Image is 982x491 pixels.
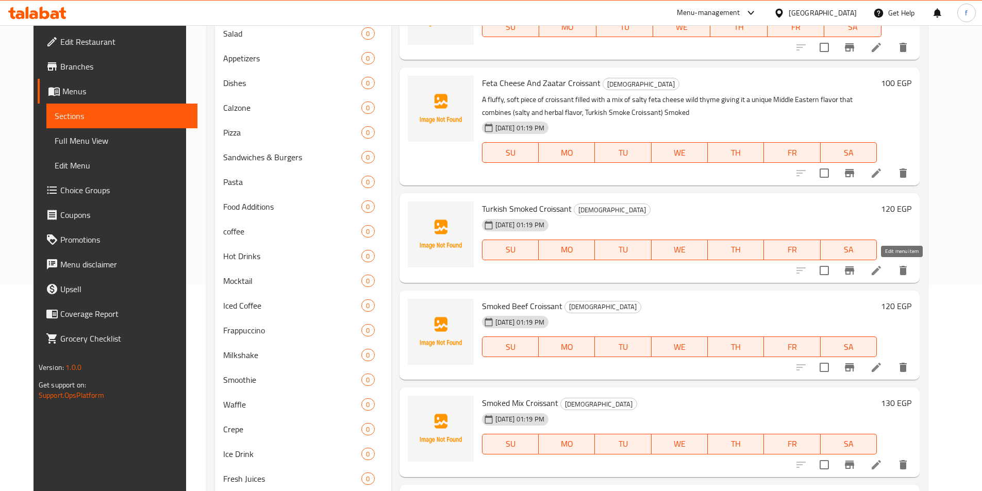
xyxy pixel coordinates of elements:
[482,298,562,314] span: Smoked Beef Croissant
[223,299,362,312] span: Iced Coffee
[361,77,374,89] div: items
[38,54,197,79] a: Branches
[362,301,374,311] span: 0
[361,349,374,361] div: items
[39,361,64,374] span: Version:
[215,46,391,71] div: Appetizers0
[653,16,710,37] button: WE
[215,392,391,417] div: Waffle0
[539,336,595,357] button: MO
[361,374,374,386] div: items
[813,454,835,476] span: Select to update
[361,250,374,262] div: items
[223,472,362,485] span: Fresh Juices
[215,466,391,491] div: Fresh Juices0
[837,452,862,477] button: Branch-specific-item
[828,20,877,35] span: SA
[408,396,474,462] img: Smoked Mix Croissant
[603,78,679,90] span: [DEMOGRAPHIC_DATA]
[708,142,764,163] button: TH
[215,442,391,466] div: Ice Drink0
[543,242,591,257] span: MO
[564,301,641,313] div: Iftar
[215,145,391,170] div: Sandwiches & Burgers0
[825,242,873,257] span: SA
[656,340,704,354] span: WE
[361,52,374,64] div: items
[891,355,916,380] button: delete
[215,318,391,343] div: Frappuccino0
[60,283,189,295] span: Upsell
[361,299,374,312] div: items
[714,20,763,35] span: TH
[543,20,592,35] span: MO
[39,378,86,392] span: Get support on:
[361,275,374,287] div: items
[881,76,911,90] h6: 100 EGP
[543,340,591,354] span: MO
[652,142,708,163] button: WE
[362,54,374,63] span: 0
[38,202,197,227] a: Coupons
[708,434,764,454] button: TH
[768,16,825,37] button: FR
[482,434,539,454] button: SU
[362,78,374,88] span: 0
[657,20,706,35] span: WE
[595,142,651,163] button: TU
[362,128,374,138] span: 0
[652,336,708,357] button: WE
[891,161,916,185] button: delete
[482,142,539,163] button: SU
[223,101,362,114] span: Calzone
[361,225,374,238] div: items
[574,204,650,216] span: [DEMOGRAPHIC_DATA]
[560,398,637,410] div: Iftar
[599,436,647,451] span: TU
[656,145,704,160] span: WE
[821,240,877,260] button: SA
[482,201,572,216] span: Turkish Smoked Croissant
[223,275,362,287] div: Mocktail
[764,434,820,454] button: FR
[215,268,391,293] div: Mocktail0
[223,27,362,40] span: Salad
[362,177,374,187] span: 0
[813,37,835,58] span: Select to update
[712,340,760,354] span: TH
[223,423,362,435] span: Crepe
[361,101,374,114] div: items
[223,398,362,411] div: Waffle
[46,104,197,128] a: Sections
[764,240,820,260] button: FR
[38,301,197,326] a: Coverage Report
[595,240,651,260] button: TU
[768,242,816,257] span: FR
[539,142,595,163] button: MO
[60,258,189,270] span: Menu disclaimer
[710,16,768,37] button: TH
[223,225,362,238] div: coffee
[223,200,362,213] span: Food Additions
[362,326,374,335] span: 0
[55,134,189,147] span: Full Menu View
[764,142,820,163] button: FR
[223,77,362,89] div: Dishes
[599,145,647,160] span: TU
[215,95,391,120] div: Calzone0
[837,355,862,380] button: Branch-specific-item
[62,85,189,97] span: Menus
[574,204,651,216] div: Iftar
[825,340,873,354] span: SA
[223,151,362,163] span: Sandwiches & Burgers
[362,251,374,261] span: 0
[482,240,539,260] button: SU
[656,242,704,257] span: WE
[539,240,595,260] button: MO
[362,276,374,286] span: 0
[539,434,595,454] button: MO
[708,336,764,357] button: TH
[38,252,197,277] a: Menu disclaimer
